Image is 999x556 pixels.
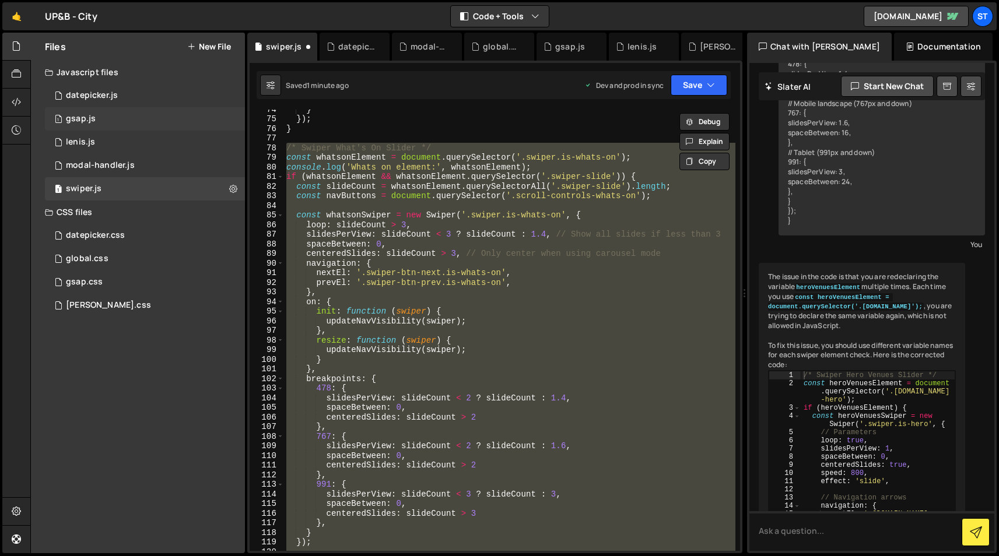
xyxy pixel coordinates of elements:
[250,460,284,470] div: 111
[894,33,993,61] div: Documentation
[769,494,801,502] div: 13
[66,230,125,241] div: datepicker.css
[864,6,969,27] a: [DOMAIN_NAME]
[795,283,861,291] code: heroVenuesElement
[250,432,284,442] div: 108
[584,80,664,90] div: Dev and prod in sync
[671,75,727,96] button: Save
[250,355,284,365] div: 100
[250,105,284,115] div: 74
[250,383,284,393] div: 103
[45,40,66,53] h2: Files
[45,84,245,107] div: 17139/47296.js
[250,201,284,211] div: 84
[769,502,801,510] div: 14
[769,485,801,494] div: 12
[250,153,284,163] div: 79
[555,41,585,52] div: gsap.js
[187,42,231,51] button: New File
[45,154,245,177] div: 17139/47298.js
[250,326,284,336] div: 97
[45,177,245,200] div: swiper.js
[250,480,284,490] div: 113
[45,9,97,23] div: UP&B - City
[66,90,118,101] div: datepicker.js
[286,80,349,90] div: Saved
[45,107,245,131] div: 17139/47297.js
[769,461,801,469] div: 9
[483,41,520,52] div: global.css
[250,336,284,346] div: 98
[31,61,245,84] div: Javascript files
[338,41,376,52] div: datepicker.js
[769,445,801,453] div: 7
[250,374,284,384] div: 102
[769,428,801,437] div: 5
[250,268,284,278] div: 91
[250,133,284,143] div: 77
[66,137,95,147] div: lenis.js
[31,200,245,224] div: CSS files
[769,412,801,428] div: 4
[250,240,284,249] div: 88
[769,371,801,379] div: 1
[250,316,284,326] div: 96
[700,41,737,52] div: [PERSON_NAME].css
[2,2,31,30] a: 🤙
[250,509,284,519] div: 116
[250,230,284,240] div: 87
[250,259,284,269] div: 90
[45,270,245,294] div: 17139/47302.css
[45,224,245,247] div: 17139/47300.css
[250,528,284,538] div: 118
[250,124,284,134] div: 76
[628,41,657,52] div: lenis.js
[781,238,982,251] div: You
[250,297,284,307] div: 94
[250,287,284,297] div: 93
[250,210,284,220] div: 85
[769,404,801,412] div: 3
[411,41,448,52] div: modal-handler.js
[250,191,284,201] div: 83
[451,6,549,27] button: Code + Tools
[250,499,284,509] div: 115
[250,413,284,423] div: 106
[972,6,993,27] a: st
[765,81,811,92] h2: Slater AI
[250,345,284,355] div: 99
[769,477,801,485] div: 11
[45,247,245,270] div: 17139/47301.css
[250,278,284,288] div: 92
[747,33,892,61] div: Chat with [PERSON_NAME]
[66,254,108,264] div: global.css
[250,182,284,192] div: 82
[250,451,284,461] div: 110
[679,153,730,170] button: Copy
[841,76,934,97] button: Start new chat
[250,220,284,230] div: 86
[679,133,730,150] button: Explain
[307,80,349,90] div: 1 minute ago
[66,184,101,194] div: swiper.js
[679,113,730,131] button: Debug
[769,469,801,477] div: 10
[66,114,96,124] div: gsap.js
[250,249,284,259] div: 89
[250,307,284,316] div: 95
[769,437,801,445] div: 6
[66,277,103,287] div: gsap.css
[250,422,284,432] div: 107
[45,294,245,317] div: 17139/47303.css
[66,160,135,171] div: modal-handler.js
[55,185,62,195] span: 1
[250,441,284,451] div: 109
[769,510,801,526] div: 15
[250,393,284,403] div: 104
[250,518,284,528] div: 117
[250,163,284,173] div: 80
[250,403,284,413] div: 105
[250,364,284,374] div: 101
[769,453,801,461] div: 8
